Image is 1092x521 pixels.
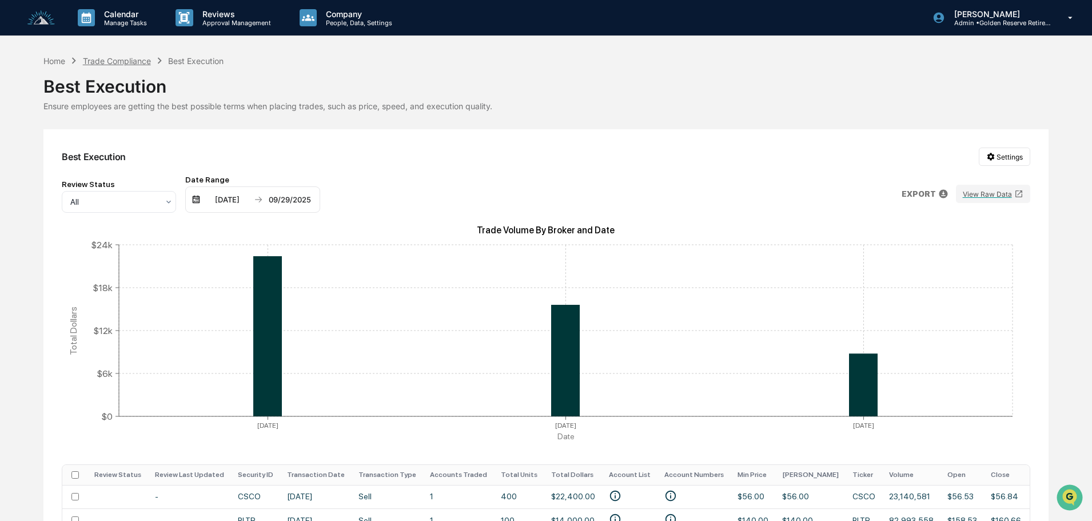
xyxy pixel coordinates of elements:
[494,485,544,508] td: 400
[11,145,21,154] div: 🖐️
[317,19,398,27] p: People, Data, Settings
[280,465,352,485] th: Transaction Date
[7,140,78,160] a: 🖐️Preclearance
[544,485,602,508] td: $22,400.00
[731,485,775,508] td: $56.00
[23,166,72,177] span: Data Lookup
[1028,485,1071,508] td: $57.33
[68,306,79,355] tspan: Total Dollars
[257,421,278,429] tspan: [DATE]
[945,19,1051,27] p: Admin • Golden Reserve Retirement
[95,9,153,19] p: Calendar
[101,411,113,421] tspan: $0
[265,195,314,204] div: 09/29/2025
[254,195,263,204] img: arrow right
[352,485,423,508] td: Sell
[11,88,32,108] img: 1746055101610-c473b297-6a78-478c-a979-82029cc54cd1
[93,282,113,293] tspan: $18k
[853,421,874,429] tspan: [DATE]
[882,485,940,508] td: 23,140,581
[148,485,231,508] td: -
[87,465,148,485] th: Review Status
[83,145,92,154] div: 🗄️
[11,24,208,42] p: How can we help?
[775,465,846,485] th: [PERSON_NAME]
[43,101,1048,111] div: Ensure employees are getting the best possible terms when placing trades, such as price, speed, a...
[979,148,1030,166] button: Settings
[114,194,138,202] span: Pylon
[557,432,575,441] tspan: Date
[78,140,146,160] a: 🗄️Attestations
[95,19,153,27] p: Manage Tasks
[882,465,940,485] th: Volume
[231,485,280,508] td: CSCO
[940,485,984,508] td: $56.53
[494,465,544,485] th: Total Units
[280,485,352,508] td: [DATE]
[984,485,1028,508] td: $56.84
[423,485,494,508] td: 1
[39,99,145,108] div: We're available if you need us!
[168,56,224,66] div: Best Execution
[1028,465,1071,485] th: High
[657,465,731,485] th: Account Numbers
[902,189,936,198] p: EXPORT
[317,9,398,19] p: Company
[93,325,113,336] tspan: $12k
[62,180,176,189] div: Review Status
[193,9,277,19] p: Reviews
[97,368,113,379] tspan: $6k
[775,485,846,508] td: $56.00
[43,56,65,66] div: Home
[185,175,320,184] div: Date Range
[940,465,984,485] th: Open
[956,185,1030,203] button: View Raw Data
[83,56,151,66] div: Trade Compliance
[555,421,576,429] tspan: [DATE]
[193,19,277,27] p: Approval Management
[62,151,126,162] div: Best Execution
[23,144,74,156] span: Preclearance
[846,465,882,485] th: Ticker
[91,239,113,250] tspan: $24k
[7,161,77,182] a: 🔎Data Lookup
[81,193,138,202] a: Powered byPylon
[192,195,201,204] img: calendar
[203,195,252,204] div: [DATE]
[27,10,55,26] img: logo
[477,225,615,236] text: Trade Volume By Broker and Date
[43,67,1048,97] div: Best Execution
[11,167,21,176] div: 🔎
[1055,483,1086,514] iframe: Open customer support
[544,465,602,485] th: Total Dollars
[148,465,231,485] th: Review Last Updated
[602,465,657,485] th: Account List
[609,490,621,502] svg: • JOSEPH E HRABAK CHARLES SCHWAB & CO INC CUST IRA CONTRIBUTORY
[664,490,677,502] svg: • 0065837756
[352,465,423,485] th: Transaction Type
[423,465,494,485] th: Accounts Traded
[945,9,1051,19] p: [PERSON_NAME]
[231,465,280,485] th: Security ID
[194,91,208,105] button: Start new chat
[731,465,775,485] th: Min Price
[39,88,188,99] div: Start new chat
[984,465,1028,485] th: Close
[846,485,882,508] td: CSCO
[94,144,142,156] span: Attestations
